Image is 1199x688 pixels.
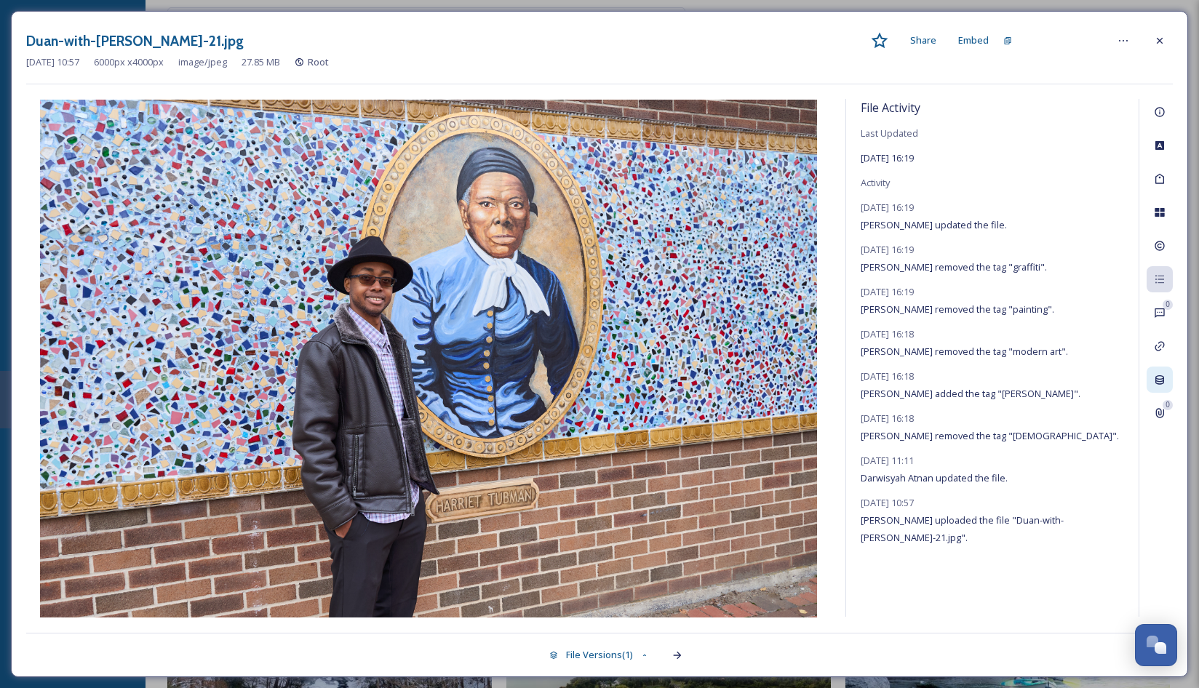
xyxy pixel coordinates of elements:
span: [PERSON_NAME] removed the tag "modern art". [861,345,1068,358]
span: File Activity [861,100,920,116]
img: Duan-with-Leroy_TourCayugaxCultureTravels_-21.jpg [26,100,831,617]
div: 0 [1163,300,1173,310]
span: [DATE] 16:18 [861,412,914,425]
span: Last Updated [861,127,918,140]
span: [DATE] 16:19 [861,243,914,256]
span: [DATE] 16:19 [861,201,914,214]
button: Download [1027,26,1103,55]
span: [PERSON_NAME] removed the tag "[DEMOGRAPHIC_DATA]". [861,429,1119,442]
span: [DATE] 16:19 [861,151,914,164]
span: [DATE] 11:11 [861,454,914,467]
span: [PERSON_NAME] updated the file. [861,218,1007,231]
div: 0 [1163,400,1173,410]
button: Share [903,26,944,55]
span: [PERSON_NAME] removed the tag "painting". [861,303,1054,316]
span: [PERSON_NAME] removed the tag "graffiti". [861,260,1047,273]
span: Activity [861,176,890,189]
span: 27.85 MB [242,55,280,69]
button: Embed [951,26,996,55]
span: Darwisyah Atnan updated the file. [861,471,1008,484]
button: File Versions(1) [542,641,657,669]
h3: Duan-with-[PERSON_NAME]-21.jpg [26,31,244,52]
span: image/jpeg [178,55,227,69]
span: [DATE] 16:18 [861,327,914,340]
span: [DATE] 16:19 [861,285,914,298]
span: [DATE] 10:57 [861,496,914,509]
span: [DATE] 10:57 [26,55,79,69]
div: Metadata [1096,372,1139,388]
span: Root [308,55,329,68]
span: [PERSON_NAME] added the tag "[PERSON_NAME]". [861,387,1080,400]
span: 6000 px x 4000 px [94,55,164,69]
span: [DATE] 16:18 [861,369,914,383]
button: Open Chat [1135,624,1177,666]
span: [PERSON_NAME] uploaded the file "Duan-with-[PERSON_NAME]-21.jpg". [861,513,1064,544]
